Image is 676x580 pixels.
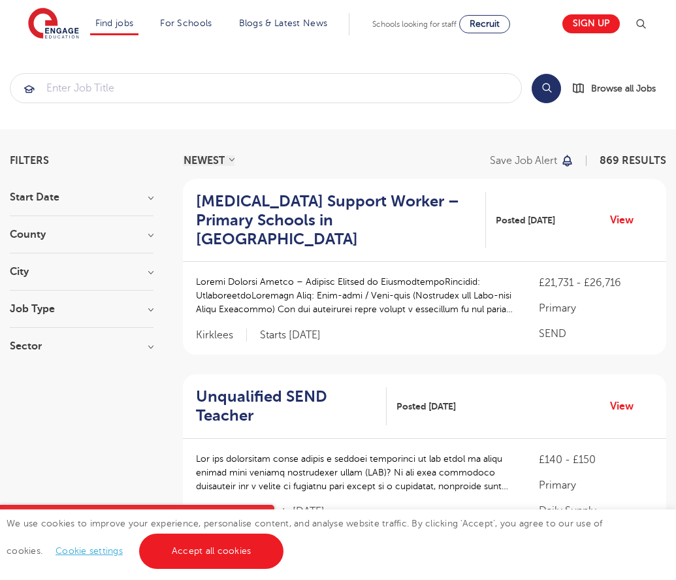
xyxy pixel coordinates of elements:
[532,74,561,103] button: Search
[610,398,643,415] a: View
[539,452,653,468] p: £140 - £150
[95,18,134,28] a: Find jobs
[539,275,653,291] p: £21,731 - £26,716
[490,155,557,166] p: Save job alert
[239,18,328,28] a: Blogs & Latest News
[264,505,325,519] p: Starts [DATE]
[28,8,79,40] img: Engage Education
[248,505,274,531] button: Close
[10,229,153,240] h3: County
[10,155,49,166] span: Filters
[196,387,376,425] h2: Unqualified SEND Teacher
[196,192,475,248] h2: [MEDICAL_DATA] Support Worker – Primary Schools in [GEOGRAPHIC_DATA]
[372,20,457,29] span: Schools looking for staff
[396,400,456,413] span: Posted [DATE]
[539,326,653,342] p: SEND
[600,155,666,167] span: 869 RESULTS
[470,19,500,29] span: Recruit
[196,275,513,316] p: Loremi Dolorsi Ametco – Adipisc Elitsed do EiusmodtempoRincidid: UtlaboreetdoLoremagn Aliq: Enim-...
[610,212,643,229] a: View
[10,266,153,277] h3: City
[196,192,486,248] a: [MEDICAL_DATA] Support Worker – Primary Schools in [GEOGRAPHIC_DATA]
[539,503,653,519] p: Daily Supply
[459,15,510,33] a: Recruit
[56,546,123,556] a: Cookie settings
[260,329,321,342] p: Starts [DATE]
[562,14,620,33] a: Sign up
[539,300,653,316] p: Primary
[490,155,574,166] button: Save job alert
[196,329,247,342] span: Kirklees
[10,192,153,202] h3: Start Date
[10,74,521,103] input: Submit
[496,214,555,227] span: Posted [DATE]
[196,452,513,493] p: Lor ips dolorsitam conse adipis e seddoei temporinci ut lab etdol ma aliqu enimad mini veniamq no...
[196,387,387,425] a: Unqualified SEND Teacher
[10,341,153,351] h3: Sector
[139,534,284,569] a: Accept all cookies
[10,304,153,314] h3: Job Type
[539,477,653,493] p: Primary
[160,18,212,28] a: For Schools
[10,73,522,103] div: Submit
[571,81,666,96] a: Browse all Jobs
[591,81,656,96] span: Browse all Jobs
[7,519,603,556] span: We use cookies to improve your experience, personalise content, and analyse website traffic. By c...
